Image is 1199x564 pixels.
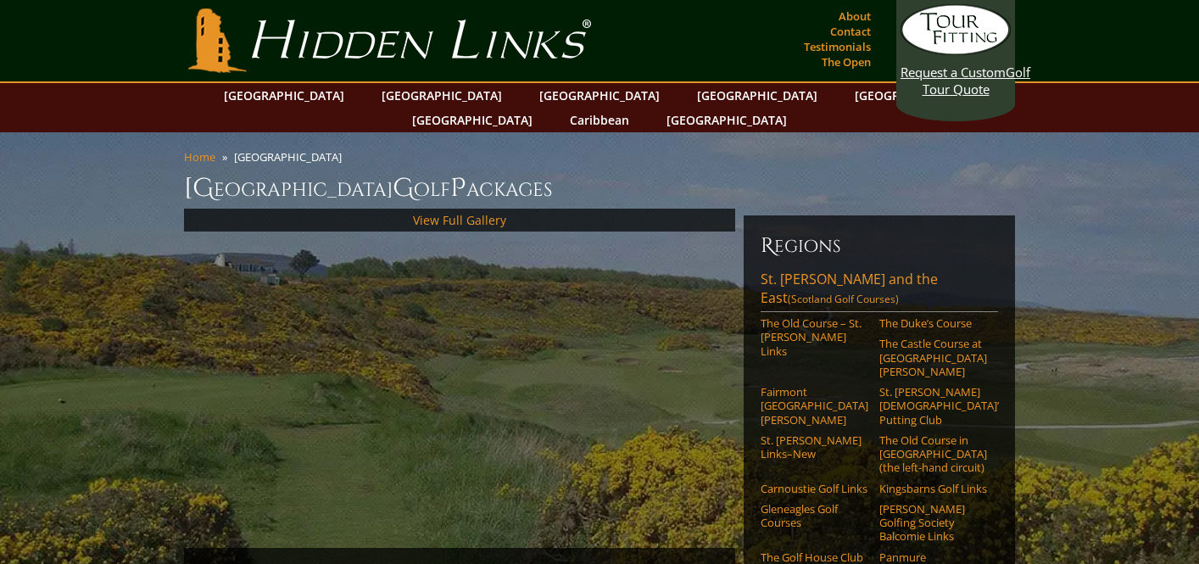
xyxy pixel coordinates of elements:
a: About [834,4,875,28]
a: Panmure [879,550,987,564]
span: G [393,171,414,205]
a: The Golf House Club [761,550,868,564]
a: Request a CustomGolf Tour Quote [901,4,1011,98]
a: [GEOGRAPHIC_DATA] [215,83,353,108]
a: [GEOGRAPHIC_DATA] [689,83,826,108]
a: Home [184,149,215,165]
a: The Open [817,50,875,74]
a: The Duke’s Course [879,316,987,330]
a: St. [PERSON_NAME] and the East(Scotland Golf Courses) [761,270,998,312]
a: Kingsbarns Golf Links [879,482,987,495]
a: Testimonials [800,35,875,59]
a: [GEOGRAPHIC_DATA] [658,108,795,132]
span: P [450,171,466,205]
li: [GEOGRAPHIC_DATA] [234,149,349,165]
a: Contact [826,20,875,43]
a: The Old Course in [GEOGRAPHIC_DATA] (the left-hand circuit) [879,433,987,475]
a: Gleneagles Golf Courses [761,502,868,530]
span: Request a Custom [901,64,1006,81]
a: [GEOGRAPHIC_DATA] [404,108,541,132]
a: The Old Course – St. [PERSON_NAME] Links [761,316,868,358]
a: St. [PERSON_NAME] Links–New [761,433,868,461]
a: [GEOGRAPHIC_DATA] [531,83,668,108]
a: Caribbean [561,108,638,132]
h6: Regions [761,232,998,260]
a: View Full Gallery [413,212,506,228]
h1: [GEOGRAPHIC_DATA] olf ackages [184,171,1015,205]
a: [GEOGRAPHIC_DATA] [846,83,984,108]
a: Carnoustie Golf Links [761,482,868,495]
a: The Castle Course at [GEOGRAPHIC_DATA][PERSON_NAME] [879,337,987,378]
a: [GEOGRAPHIC_DATA] [373,83,510,108]
a: St. [PERSON_NAME] [DEMOGRAPHIC_DATA]’ Putting Club [879,385,987,427]
a: Fairmont [GEOGRAPHIC_DATA][PERSON_NAME] [761,385,868,427]
span: (Scotland Golf Courses) [788,292,899,306]
a: [PERSON_NAME] Golfing Society Balcomie Links [879,502,987,544]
